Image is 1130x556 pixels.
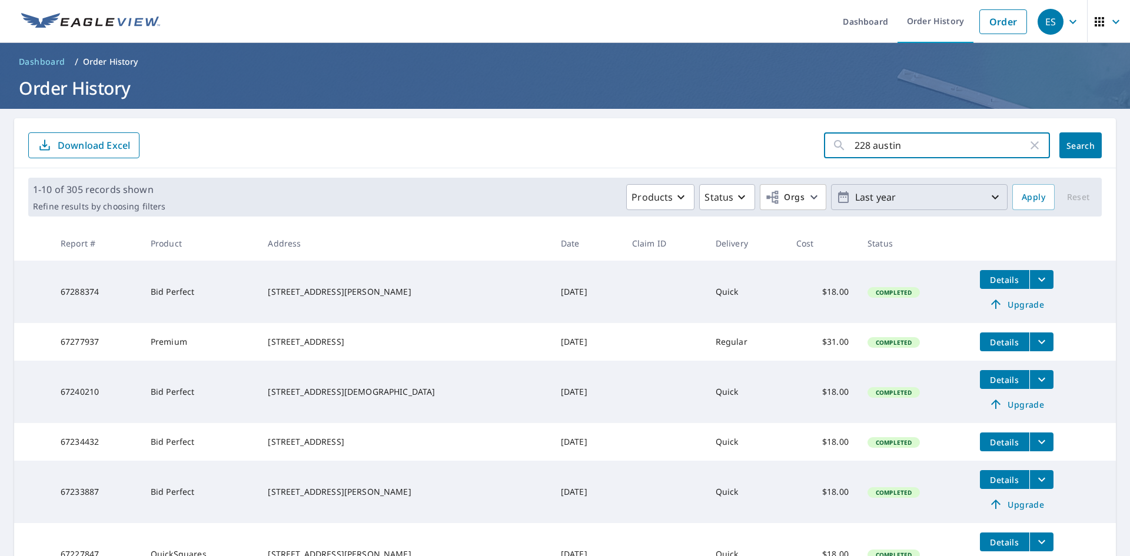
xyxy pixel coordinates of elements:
button: Status [699,184,755,210]
th: Product [141,226,259,261]
span: Apply [1022,190,1045,205]
td: $18.00 [787,261,858,323]
td: Regular [706,323,787,361]
p: Last year [850,187,988,208]
span: Details [987,274,1022,285]
button: Last year [831,184,1008,210]
th: Status [858,226,971,261]
button: detailsBtn-67233887 [980,470,1029,489]
p: Status [704,190,733,204]
th: Claim ID [623,226,706,261]
span: Details [987,537,1022,548]
p: Products [632,190,673,204]
span: Completed [869,288,919,297]
td: [DATE] [551,361,623,423]
td: $18.00 [787,461,858,523]
span: Orgs [765,190,805,205]
th: Date [551,226,623,261]
button: filesDropdownBtn-67227847 [1029,532,1053,551]
a: Dashboard [14,52,70,71]
td: Bid Perfect [141,361,259,423]
button: detailsBtn-67240210 [980,370,1029,389]
td: Quick [706,461,787,523]
span: Completed [869,388,919,397]
p: 1-10 of 305 records shown [33,182,165,197]
span: Search [1069,140,1092,151]
td: $18.00 [787,361,858,423]
button: filesDropdownBtn-67233887 [1029,470,1053,489]
div: [STREET_ADDRESS][PERSON_NAME] [268,286,541,298]
td: 67240210 [51,361,141,423]
th: Cost [787,226,858,261]
button: filesDropdownBtn-67240210 [1029,370,1053,389]
span: Details [987,374,1022,385]
td: 67234432 [51,423,141,461]
span: Details [987,474,1022,485]
div: ES [1038,9,1063,35]
a: Upgrade [980,295,1053,314]
button: detailsBtn-67227847 [980,532,1029,551]
span: Details [987,437,1022,448]
td: 67233887 [51,461,141,523]
input: Address, Report #, Claim ID, etc. [855,129,1028,162]
button: detailsBtn-67234432 [980,432,1029,451]
td: 67277937 [51,323,141,361]
li: / [75,55,78,69]
span: Details [987,337,1022,348]
span: Upgrade [987,397,1046,411]
td: Bid Perfect [141,423,259,461]
td: [DATE] [551,461,623,523]
button: Products [626,184,694,210]
button: Search [1059,132,1102,158]
th: Report # [51,226,141,261]
p: Download Excel [58,139,130,152]
a: Order [979,9,1027,34]
td: Quick [706,361,787,423]
p: Refine results by choosing filters [33,201,165,212]
td: Premium [141,323,259,361]
button: Orgs [760,184,826,210]
button: detailsBtn-67277937 [980,332,1029,351]
td: $31.00 [787,323,858,361]
th: Delivery [706,226,787,261]
button: filesDropdownBtn-67234432 [1029,432,1053,451]
span: Upgrade [987,297,1046,311]
button: detailsBtn-67288374 [980,270,1029,289]
nav: breadcrumb [14,52,1116,71]
button: filesDropdownBtn-67288374 [1029,270,1053,289]
td: $18.00 [787,423,858,461]
a: Upgrade [980,495,1053,514]
td: Quick [706,423,787,461]
a: Upgrade [980,395,1053,414]
td: Quick [706,261,787,323]
td: 67288374 [51,261,141,323]
span: Completed [869,438,919,447]
button: filesDropdownBtn-67277937 [1029,332,1053,351]
span: Upgrade [987,497,1046,511]
p: Order History [83,56,138,68]
td: Bid Perfect [141,461,259,523]
td: Bid Perfect [141,261,259,323]
div: [STREET_ADDRESS] [268,336,541,348]
td: [DATE] [551,261,623,323]
td: [DATE] [551,423,623,461]
img: EV Logo [21,13,160,31]
div: [STREET_ADDRESS][DEMOGRAPHIC_DATA] [268,386,541,398]
th: Address [258,226,551,261]
span: Dashboard [19,56,65,68]
div: [STREET_ADDRESS] [268,436,541,448]
span: Completed [869,488,919,497]
button: Apply [1012,184,1055,210]
h1: Order History [14,76,1116,100]
button: Download Excel [28,132,139,158]
span: Completed [869,338,919,347]
div: [STREET_ADDRESS][PERSON_NAME] [268,486,541,498]
td: [DATE] [551,323,623,361]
